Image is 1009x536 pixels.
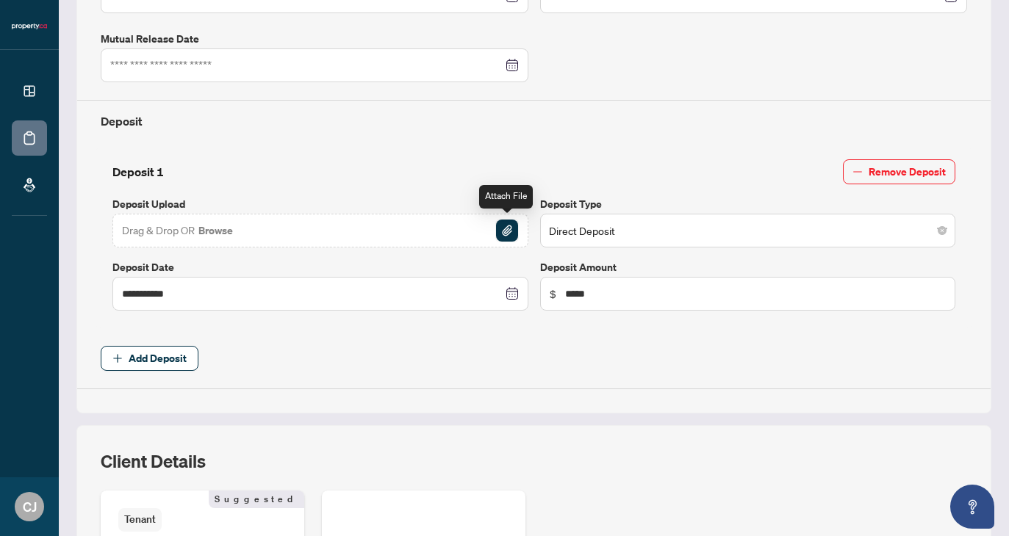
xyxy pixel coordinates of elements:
span: Tenant [118,508,162,531]
span: Add Deposit [129,347,187,370]
h4: Deposit [101,112,967,130]
button: Add Deposit [101,346,198,371]
img: File Attachement [496,220,518,242]
span: Suggested [209,490,304,508]
label: Deposit Amount [540,259,956,275]
label: Mutual Release Date [101,31,528,47]
span: minus [852,167,863,177]
h4: Deposit 1 [112,163,164,181]
span: plus [112,353,123,363]
label: Deposit Date [112,259,528,275]
span: Remove Deposit [869,160,946,184]
button: Remove Deposit [843,159,955,184]
span: $ [550,286,556,302]
button: File Attachement [495,219,519,242]
button: Open asap [950,485,994,529]
div: Attach File [479,185,533,209]
span: Drag & Drop OR BrowseFile Attachement [112,214,528,247]
label: Deposit Type [540,196,956,212]
button: Browse [197,221,234,240]
span: close-circle [938,226,947,235]
img: logo [12,22,47,31]
h2: Client Details [101,449,206,473]
span: Direct Deposit [549,217,947,245]
span: Drag & Drop OR [122,221,234,240]
span: CJ [23,496,37,517]
label: Deposit Upload [112,196,528,212]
